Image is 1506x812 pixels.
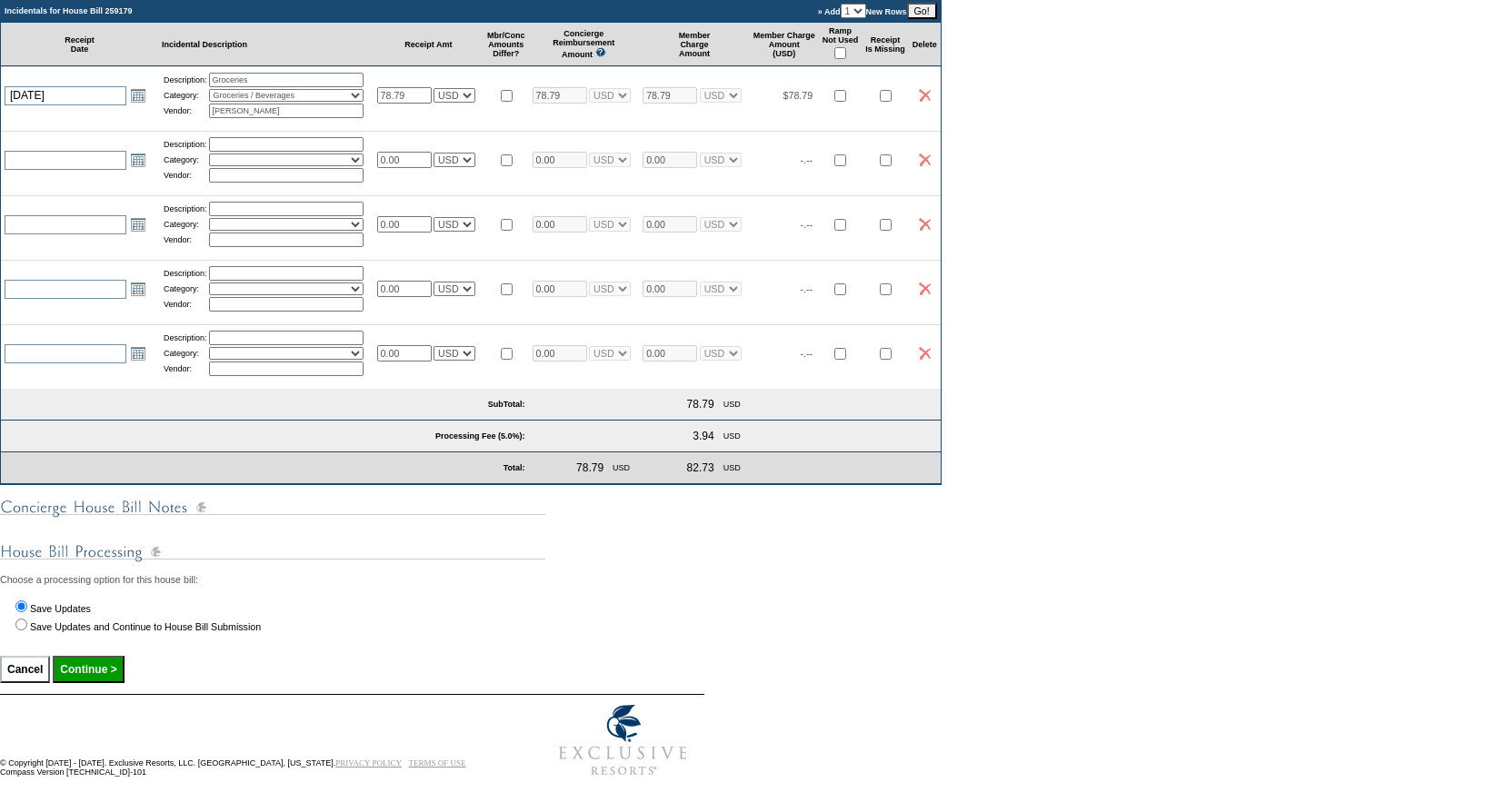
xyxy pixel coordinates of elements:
td: Description: [164,73,207,87]
a: Open the calendar popup. [128,85,148,105]
td: Description: [164,202,207,216]
img: icon_delete2.gif [919,282,931,295]
td: Receipt Is Missing [862,23,909,66]
a: Open the calendar popup. [128,150,148,170]
td: USD [720,458,744,478]
td: Ramp Not Used [819,23,863,66]
span: -.-- [801,283,813,294]
input: Go! [907,3,937,19]
td: USD [609,458,633,478]
a: Open the calendar popup. [128,214,148,234]
td: Receipt Amt [374,23,484,66]
td: Category: [164,218,207,231]
td: Incidental Description [158,23,374,66]
td: 78.79 [573,458,607,478]
span: -.-- [801,154,813,165]
td: USD [720,426,744,446]
td: Member Charge Amount [639,23,750,66]
img: icon_delete2.gif [919,347,931,360]
td: Concierge Reimbursement Amount [529,23,640,66]
td: Vendor: [164,297,207,312]
td: Total: [158,452,529,484]
td: Category: [164,282,207,295]
td: Receipt Date [1,23,158,66]
td: SubTotal: [1,389,529,421]
td: USD [720,394,744,414]
td: Processing Fee (5.0%): [1,421,529,452]
a: Open the calendar popup. [128,343,148,363]
td: Mbr/Conc Amounts Differ? [484,23,529,66]
td: Delete [909,23,941,66]
td: 78.79 [683,394,718,414]
img: Exclusive Resorts [542,695,704,786]
td: Description: [164,137,207,152]
span: -.-- [801,219,813,230]
td: Vendor: [164,233,207,247]
td: Category: [164,347,207,360]
td: Member Charge Amount (USD) [750,23,819,66]
a: Open the calendar popup. [128,279,148,299]
img: icon_delete2.gif [919,89,931,102]
td: Description: [164,331,207,345]
img: icon_delete2.gif [919,153,931,166]
td: 3.94 [689,426,717,446]
img: icon_delete2.gif [919,218,931,231]
span: -.-- [801,348,813,359]
input: Continue > [53,656,124,683]
td: Vendor: [164,168,207,183]
span: $78.79 [783,90,813,101]
label: Save Updates and Continue to House Bill Submission [30,621,261,632]
td: Vendor: [164,361,207,376]
img: questionMark_lightBlue.gif [595,47,606,57]
a: PRIVACY POLICY [335,758,402,767]
td: 82.73 [683,458,718,478]
td: Category: [164,89,207,102]
label: Save Updates [30,603,91,614]
td: Description: [164,266,207,281]
td: Category: [164,153,207,166]
a: TERMS OF USE [409,758,466,767]
td: Vendor: [164,104,207,118]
